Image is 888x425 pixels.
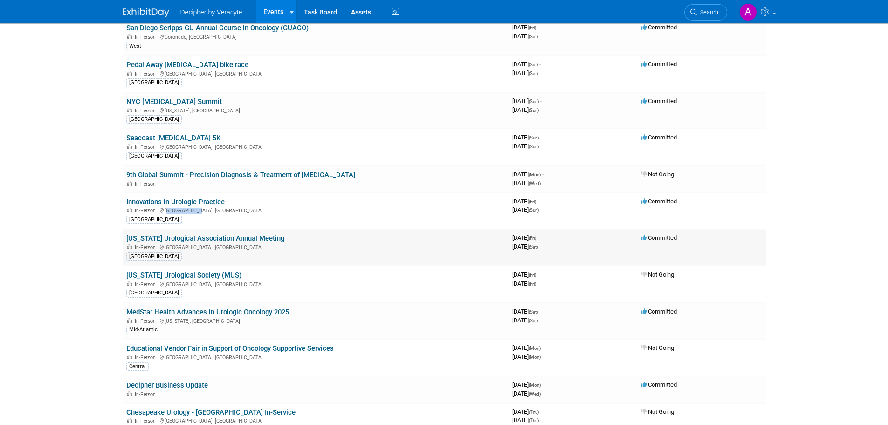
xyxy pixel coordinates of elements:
img: In-Person Event [127,355,132,359]
span: In-Person [135,391,158,397]
span: Decipher by Veracyte [180,8,242,16]
div: [US_STATE], [GEOGRAPHIC_DATA] [126,106,505,114]
span: In-Person [135,318,158,324]
span: (Mon) [529,172,541,177]
a: Innovations in Urologic Practice [126,198,225,206]
span: - [542,344,544,351]
span: (Fri) [529,199,536,204]
div: [GEOGRAPHIC_DATA], [GEOGRAPHIC_DATA] [126,206,505,214]
span: (Sat) [529,71,538,76]
span: Committed [641,24,677,31]
span: [DATE] [512,24,539,31]
span: - [537,24,539,31]
span: In-Person [135,281,158,287]
img: In-Person Event [127,281,132,286]
span: [DATE] [512,344,544,351]
a: [US_STATE] Urological Association Annual Meeting [126,234,284,243]
span: (Sat) [529,62,538,67]
span: - [537,234,539,241]
span: Committed [641,61,677,68]
span: Committed [641,134,677,141]
span: (Fri) [529,236,536,241]
a: Seacoast [MEDICAL_DATA] 5K [126,134,220,142]
a: MedStar Health Advances in Urologic Oncology 2025 [126,308,289,316]
div: Mid-Atlantic [126,326,160,334]
span: Not Going [641,408,674,415]
span: (Fri) [529,25,536,30]
span: [DATE] [512,61,541,68]
span: [DATE] [512,106,539,113]
span: [DATE] [512,171,544,178]
img: In-Person Event [127,418,132,423]
span: In-Person [135,355,158,361]
a: NYC [MEDICAL_DATA] Summit [126,98,222,106]
span: In-Person [135,108,158,114]
a: 9th Global Summit - Precision Diagnosis & Treatment of [MEDICAL_DATA] [126,171,355,179]
span: [DATE] [512,317,538,324]
span: - [540,134,542,141]
span: [DATE] [512,98,542,105]
span: [DATE] [512,353,541,360]
span: [DATE] [512,33,538,40]
span: [DATE] [512,180,541,187]
span: [DATE] [512,308,541,315]
img: In-Person Event [127,208,132,212]
div: [GEOGRAPHIC_DATA], [GEOGRAPHIC_DATA] [126,143,505,150]
span: - [537,198,539,205]
span: [DATE] [512,280,536,287]
span: Committed [641,381,677,388]
span: - [539,61,541,68]
div: [GEOGRAPHIC_DATA], [GEOGRAPHIC_DATA] [126,243,505,251]
img: In-Person Event [127,244,132,249]
span: In-Person [135,144,158,150]
div: West [126,42,144,50]
span: (Wed) [529,391,541,397]
span: - [539,308,541,315]
span: (Mon) [529,383,541,388]
span: (Sat) [529,244,538,250]
span: (Sat) [529,318,538,323]
a: Educational Vendor Fair in Support of Oncology Supportive Services [126,344,334,353]
span: [DATE] [512,243,538,250]
span: (Sun) [529,144,539,149]
img: In-Person Event [127,144,132,149]
span: (Sun) [529,99,539,104]
span: [DATE] [512,417,539,424]
span: [DATE] [512,206,539,213]
span: In-Person [135,71,158,77]
span: (Thu) [529,418,539,423]
span: Not Going [641,171,674,178]
span: In-Person [135,34,158,40]
span: In-Person [135,208,158,214]
span: Committed [641,98,677,105]
span: (Thu) [529,410,539,415]
div: [GEOGRAPHIC_DATA] [126,152,182,160]
span: Committed [641,198,677,205]
span: (Sat) [529,34,538,39]
span: In-Person [135,181,158,187]
img: In-Person Event [127,108,132,112]
div: [GEOGRAPHIC_DATA] [126,216,182,224]
span: (Fri) [529,272,536,278]
div: [GEOGRAPHIC_DATA] [126,115,182,124]
span: [DATE] [512,234,539,241]
img: In-Person Event [127,181,132,186]
span: (Sun) [529,108,539,113]
img: In-Person Event [127,391,132,396]
a: Pedal Away [MEDICAL_DATA] bike race [126,61,248,69]
a: [US_STATE] Urological Society (MUS) [126,271,241,279]
a: Search [684,4,727,21]
span: Not Going [641,344,674,351]
img: In-Person Event [127,71,132,76]
div: [GEOGRAPHIC_DATA] [126,78,182,87]
span: Committed [641,234,677,241]
img: In-Person Event [127,318,132,323]
span: - [542,381,544,388]
span: - [542,171,544,178]
img: In-Person Event [127,34,132,39]
span: Search [697,9,718,16]
div: [GEOGRAPHIC_DATA], [GEOGRAPHIC_DATA] [126,280,505,287]
span: [DATE] [512,271,539,278]
span: Not Going [641,271,674,278]
div: [GEOGRAPHIC_DATA] [126,252,182,261]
